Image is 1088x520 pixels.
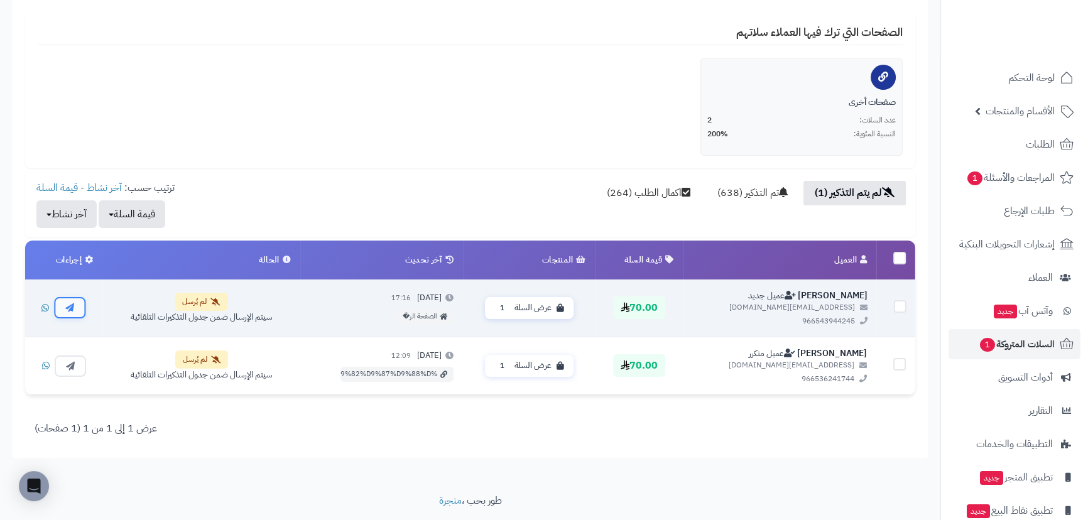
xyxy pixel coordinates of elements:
img: logo-2.png [1003,34,1076,60]
th: العميل [683,241,876,279]
span: 1 [495,360,509,372]
a: الطلبات [949,129,1080,160]
span: جديد [994,305,1017,318]
span: طلبات الإرجاع [1004,202,1055,220]
div: صفحات أخرى [707,96,896,109]
small: 17:16 [391,293,411,303]
span: 200% [707,129,728,139]
span: جديد [980,471,1003,485]
button: عرض السلة 1 [485,297,574,320]
span: أدوات التسويق [998,369,1053,386]
a: لم يتم التذكير (1) [803,181,906,205]
span: 1 [967,171,982,185]
a: وآتس آبجديد [949,296,1080,326]
a: آخر نشاط [87,180,122,195]
a: السلات المتروكة1 [949,329,1080,359]
span: الأقسام والمنتجات [986,102,1055,120]
span: العملاء [1028,269,1053,286]
a: [PERSON_NAME] [798,289,868,302]
button: آخر نشاط [36,200,97,228]
span: [DATE] [417,292,442,304]
a: أدوات التسويق [949,362,1080,393]
a: [PERSON_NAME] [797,347,867,360]
span: تطبيق المتجر [979,469,1053,486]
span: عرض السلة [514,302,552,314]
div: سيتم الإرسال ضمن جدول التذكيرات التلقائية [131,311,272,323]
button: قيمة السلة [99,200,165,228]
span: 1 [495,302,509,315]
div: عرض 1 إلى 1 من 1 (1 صفحات) [35,417,461,436]
span: عرض السلة [514,360,552,372]
span: 70.00 [613,354,665,377]
span: الطلبات [1026,136,1055,153]
span: 2 [707,115,712,126]
a: اكمال الطلب (264) [596,181,702,205]
a: تم التذكير (638) [706,181,799,205]
a: التقارير [949,396,1080,426]
span: جديد [967,504,990,518]
span: التطبيقات والخدمات [976,435,1053,453]
a: المراجعات والأسئلة1 [949,163,1080,193]
span: تطبيق نقاط البيع [966,502,1053,519]
a: طلبات الإرجاع [949,196,1080,226]
th: قيمة السلة [596,241,683,279]
span: السلات المتروكة [979,335,1055,353]
span: لم يُرسل [183,354,207,365]
span: وآتس آب [993,302,1053,320]
span: 1 [980,338,995,352]
a: العملاء [949,263,1080,293]
th: آخر تحديث [300,241,463,279]
a: تطبيق المتجرجديد [949,462,1080,492]
span: إشعارات التحويلات البنكية [959,236,1055,253]
th: الحالة [102,241,300,279]
span: عميل جديد - لم يقم بأي طلبات سابقة [748,289,796,302]
span: 966536241744 [692,374,867,384]
th: إجراءات [25,241,102,279]
span: عميل متكرر - 2 طلب | 308.50 SAR [749,347,795,360]
span: [EMAIL_ADDRESS][DOMAIN_NAME] [692,302,868,313]
ul: ترتيب حسب: - [35,181,175,228]
a: لوحة التحكم [949,63,1080,93]
span: [EMAIL_ADDRESS][DOMAIN_NAME] [692,360,867,371]
a: التطبيقات والخدمات [949,429,1080,459]
span: لوحة التحكم [1008,69,1055,87]
a: %D9%82%D9%87%D9%88%D [340,367,454,382]
a: قيمة السلة [36,180,78,195]
h4: الصفحات التي ترك فيها العملاء سلاتهم [38,26,903,45]
span: عدد السلات: [859,115,896,126]
span: النسبة المئوية: [854,129,896,139]
span: 70.00 [613,296,665,319]
th: المنتجات [463,241,596,279]
div: سيتم الإرسال ضمن جدول التذكيرات التلقائية [131,369,272,381]
small: 12:09 [391,351,411,361]
span: لم يُرسل [182,296,207,307]
span: [DATE] [417,350,442,362]
button: عرض السلة 1 [485,355,574,377]
span: 966543944245 [692,315,868,326]
a: متجرة [439,493,462,508]
div: Open Intercom Messenger [19,471,49,501]
a: إشعارات التحويلات البنكية [949,229,1080,259]
span: التقارير [1029,402,1053,420]
span: المراجعات والأسئلة [966,169,1055,187]
a: الصفحة الر� [396,309,454,324]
